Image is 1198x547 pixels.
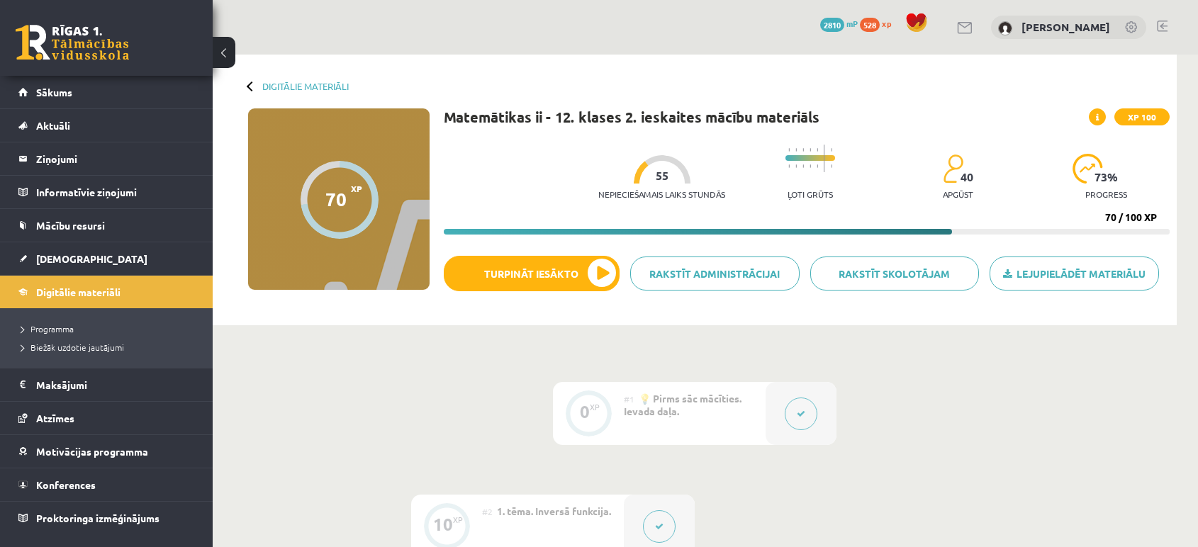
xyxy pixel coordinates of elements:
[444,256,620,291] button: Turpināt iesākto
[860,18,898,29] a: 528 xp
[21,323,74,334] span: Programma
[36,478,96,491] span: Konferences
[580,405,590,418] div: 0
[36,412,74,424] span: Atzīmes
[18,435,195,468] a: Motivācijas programma
[325,188,347,210] div: 70
[998,21,1012,35] img: Jekaterina Zeļeņina
[656,169,668,182] span: 55
[16,25,129,60] a: Rīgas 1. Tālmācības vidusskola
[18,109,195,142] a: Aktuāli
[21,341,198,354] a: Biežāk uzdotie jautājumi
[497,504,611,517] span: 1. tēma. Inversā funkcija.
[846,18,858,29] span: mP
[18,209,195,242] a: Mācību resursi
[18,368,195,401] a: Maksājumi
[1085,189,1127,199] p: progress
[36,512,159,524] span: Proktoringa izmēģinājums
[802,148,804,152] img: icon-short-line-57e1e144782c952c97e751825c79c345078a6d821885a25fce030b3d8c18986b.svg
[795,148,797,152] img: icon-short-line-57e1e144782c952c97e751825c79c345078a6d821885a25fce030b3d8c18986b.svg
[810,256,980,291] a: Rakstīt skolotājam
[351,184,362,193] span: XP
[36,119,70,132] span: Aktuāli
[624,393,634,405] span: #1
[18,242,195,275] a: [DEMOGRAPHIC_DATA]
[18,276,195,308] a: Digitālie materiāli
[943,189,973,199] p: apgūst
[1114,108,1170,125] span: XP 100
[18,142,195,175] a: Ziņojumi
[860,18,880,32] span: 528
[788,189,833,199] p: Ļoti grūts
[1095,171,1119,184] span: 73 %
[36,219,105,232] span: Mācību resursi
[824,145,825,172] img: icon-long-line-d9ea69661e0d244f92f715978eff75569469978d946b2353a9bb055b3ed8787d.svg
[831,164,832,168] img: icon-short-line-57e1e144782c952c97e751825c79c345078a6d821885a25fce030b3d8c18986b.svg
[36,142,195,175] legend: Ziņojumi
[788,148,790,152] img: icon-short-line-57e1e144782c952c97e751825c79c345078a6d821885a25fce030b3d8c18986b.svg
[18,176,195,208] a: Informatīvie ziņojumi
[795,164,797,168] img: icon-short-line-57e1e144782c952c97e751825c79c345078a6d821885a25fce030b3d8c18986b.svg
[21,342,124,353] span: Biežāk uzdotie jautājumi
[36,286,121,298] span: Digitālie materiāli
[802,164,804,168] img: icon-short-line-57e1e144782c952c97e751825c79c345078a6d821885a25fce030b3d8c18986b.svg
[943,154,963,184] img: students-c634bb4e5e11cddfef0936a35e636f08e4e9abd3cc4e673bd6f9a4125e45ecb1.svg
[36,368,195,401] legend: Maksājumi
[882,18,891,29] span: xp
[453,516,463,524] div: XP
[590,403,600,411] div: XP
[433,518,453,531] div: 10
[810,164,811,168] img: icon-short-line-57e1e144782c952c97e751825c79c345078a6d821885a25fce030b3d8c18986b.svg
[810,148,811,152] img: icon-short-line-57e1e144782c952c97e751825c79c345078a6d821885a25fce030b3d8c18986b.svg
[990,256,1159,291] a: Lejupielādēt materiālu
[820,18,844,32] span: 2810
[831,148,832,152] img: icon-short-line-57e1e144782c952c97e751825c79c345078a6d821885a25fce030b3d8c18986b.svg
[21,322,198,335] a: Programma
[18,76,195,108] a: Sākums
[961,171,973,184] span: 40
[18,468,195,501] a: Konferences
[1021,20,1110,34] a: [PERSON_NAME]
[817,148,818,152] img: icon-short-line-57e1e144782c952c97e751825c79c345078a6d821885a25fce030b3d8c18986b.svg
[444,108,819,125] h1: Matemātikas ii - 12. klases 2. ieskaites mācību materiāls
[817,164,818,168] img: icon-short-line-57e1e144782c952c97e751825c79c345078a6d821885a25fce030b3d8c18986b.svg
[36,176,195,208] legend: Informatīvie ziņojumi
[36,252,147,265] span: [DEMOGRAPHIC_DATA]
[36,86,72,98] span: Sākums
[624,392,741,417] span: 💡 Pirms sāc mācīties. Ievada daļa.
[630,256,800,291] a: Rakstīt administrācijai
[18,502,195,534] a: Proktoringa izmēģinājums
[820,18,858,29] a: 2810 mP
[18,402,195,434] a: Atzīmes
[36,445,148,458] span: Motivācijas programma
[1073,154,1103,184] img: icon-progress-161ccf0a02000e728c5f80fcf4c31c7af3da0e1684b2b1d7c360e028c24a22f1.svg
[788,164,790,168] img: icon-short-line-57e1e144782c952c97e751825c79c345078a6d821885a25fce030b3d8c18986b.svg
[598,189,725,199] p: Nepieciešamais laiks stundās
[262,81,349,91] a: Digitālie materiāli
[482,506,493,517] span: #2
